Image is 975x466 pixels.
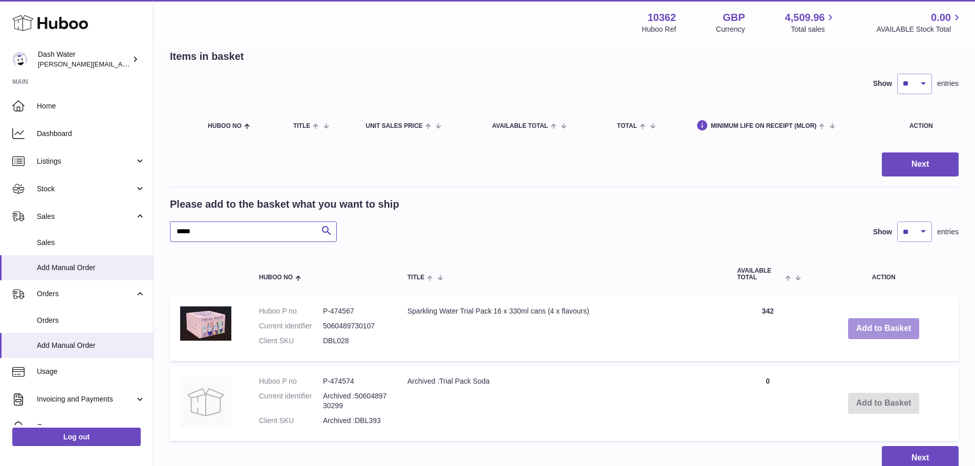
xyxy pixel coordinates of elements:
[37,289,135,299] span: Orders
[37,129,145,139] span: Dashboard
[848,318,920,339] button: Add to Basket
[909,123,948,129] div: Action
[397,366,727,441] td: Archived :Trial Pack Soda
[259,336,323,346] dt: Client SKU
[12,52,28,67] img: james@dash-water.com
[873,79,892,88] label: Show
[37,212,135,221] span: Sales
[37,316,145,325] span: Orders
[38,50,130,69] div: Dash Water
[259,321,323,331] dt: Current identifier
[723,11,745,25] strong: GBP
[208,123,242,129] span: Huboo no
[180,376,231,428] img: Archived :Trial Pack Soda
[37,263,145,273] span: Add Manual Order
[711,123,817,129] span: Minimum Life On Receipt (MLOR)
[259,391,323,411] dt: Current identifier
[727,296,809,361] td: 342
[809,257,959,291] th: Action
[323,321,387,331] dd: 5060489730107
[492,123,548,129] span: AVAILABLE Total
[785,11,837,34] a: 4,509.96 Total sales
[37,184,135,194] span: Stock
[727,366,809,441] td: 0
[937,227,959,237] span: entries
[716,25,745,34] div: Currency
[323,391,387,411] dd: Archived :5060489730299
[323,336,387,346] dd: DBL028
[170,50,244,63] h2: Items in basket
[791,25,836,34] span: Total sales
[37,101,145,111] span: Home
[37,422,145,432] span: Cases
[873,227,892,237] label: Show
[38,60,205,68] span: [PERSON_NAME][EMAIL_ADDRESS][DOMAIN_NAME]
[323,376,387,386] dd: P-474574
[737,268,783,281] span: AVAILABLE Total
[259,416,323,426] dt: Client SKU
[397,296,727,361] td: Sparkling Water Trial Pack 16 x 330ml cans (4 x flavours)
[323,306,387,316] dd: P-474567
[617,123,637,129] span: Total
[642,25,676,34] div: Huboo Ref
[323,416,387,426] dd: Archived :DBL393
[259,376,323,386] dt: Huboo P no
[937,79,959,88] span: entries
[647,11,676,25] strong: 10362
[37,238,145,248] span: Sales
[785,11,825,25] span: 4,509.96
[876,25,963,34] span: AVAILABLE Stock Total
[259,274,293,281] span: Huboo no
[180,306,231,340] img: Sparkling Water Trial Pack 16 x 330ml cans (4 x flavours)
[170,197,399,211] h2: Please add to the basket what you want to ship
[876,11,963,34] a: 0.00 AVAILABLE Stock Total
[12,428,141,446] a: Log out
[931,11,951,25] span: 0.00
[407,274,424,281] span: Title
[37,367,145,376] span: Usage
[37,341,145,350] span: Add Manual Order
[365,123,422,129] span: Unit Sales Price
[37,394,135,404] span: Invoicing and Payments
[37,157,135,166] span: Listings
[882,152,959,176] button: Next
[293,123,310,129] span: Title
[259,306,323,316] dt: Huboo P no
